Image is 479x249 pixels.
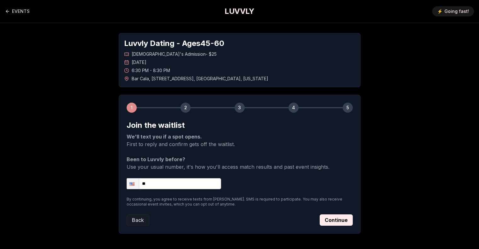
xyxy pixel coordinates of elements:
[127,133,202,140] strong: We'll text you if a spot opens.
[132,59,146,65] span: [DATE]
[343,103,353,113] div: 5
[127,133,353,148] p: First to reply and confirm gets off the waitlist.
[320,214,353,226] button: Continue
[127,197,353,207] p: By continuing, you agree to receive texts from [PERSON_NAME]. SMS is required to participate. You...
[127,120,353,130] h2: Join the waitlist
[132,67,170,74] span: 6:30 PM - 8:30 PM
[132,51,217,57] span: [DEMOGRAPHIC_DATA]'s Admission - $25
[127,103,137,113] div: 1
[127,214,149,226] button: Back
[127,156,353,171] p: Use your usual number, it's how you'll access match results and past event insights.
[288,103,299,113] div: 4
[444,8,469,14] span: Going fast!
[127,156,185,162] strong: Been to Luvvly before?
[5,5,30,18] a: Back to events
[235,103,245,113] div: 3
[180,103,191,113] div: 2
[132,76,268,82] span: Bar Cala , [STREET_ADDRESS] , [GEOGRAPHIC_DATA] , [US_STATE]
[124,38,355,48] h1: Luvvly Dating - Ages 45 - 60
[127,178,139,189] div: United States: + 1
[225,6,254,16] a: LUVVLY
[437,8,442,14] span: ⚡️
